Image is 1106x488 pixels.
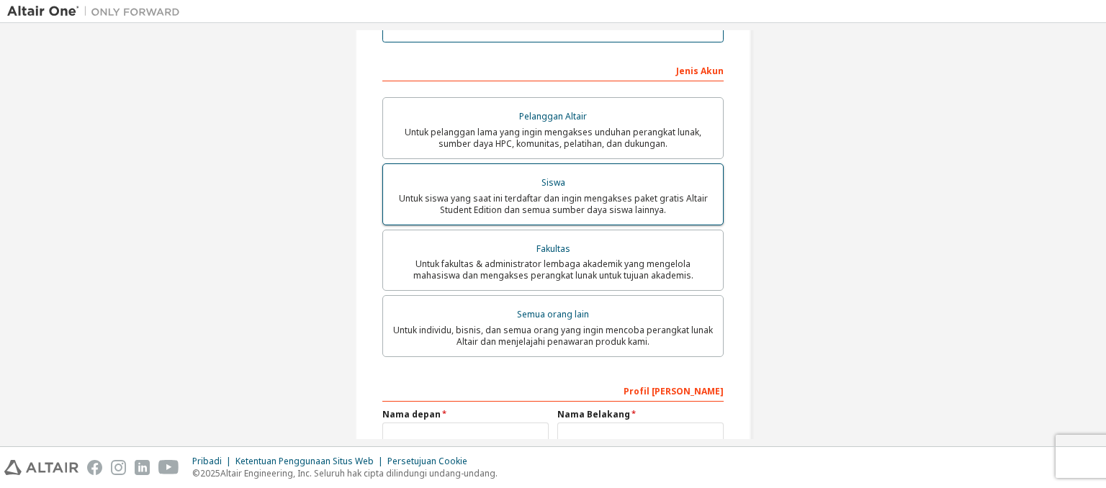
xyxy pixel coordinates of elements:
[135,460,150,475] img: linkedin.svg
[111,460,126,475] img: instagram.svg
[87,460,102,475] img: facebook.svg
[519,110,587,122] font: Pelanggan Altair
[399,192,708,216] font: Untuk siswa yang saat ini terdaftar dan ingin mengakses paket gratis Altair Student Edition dan s...
[536,243,570,255] font: Fakultas
[517,308,589,320] font: Semua orang lain
[541,176,565,189] font: Siswa
[158,460,179,475] img: youtube.svg
[387,455,467,467] font: Persetujuan Cookie
[192,467,200,479] font: ©
[235,455,374,467] font: Ketentuan Penggunaan Situs Web
[405,126,701,150] font: Untuk pelanggan lama yang ingin mengakses unduhan perangkat lunak, sumber daya HPC, komunitas, pe...
[393,324,713,348] font: Untuk individu, bisnis, dan semua orang yang ingin mencoba perangkat lunak Altair dan menjelajahi...
[624,385,724,397] font: Profil [PERSON_NAME]
[192,455,222,467] font: Pribadi
[7,4,187,19] img: Altair Satu
[4,460,78,475] img: altair_logo.svg
[676,65,724,77] font: Jenis Akun
[220,467,498,479] font: Altair Engineering, Inc. Seluruh hak cipta dilindungi undang-undang.
[200,467,220,479] font: 2025
[557,408,630,420] font: Nama Belakang
[382,408,441,420] font: Nama depan
[413,258,693,281] font: Untuk fakultas & administrator lembaga akademik yang mengelola mahasiswa dan mengakses perangkat ...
